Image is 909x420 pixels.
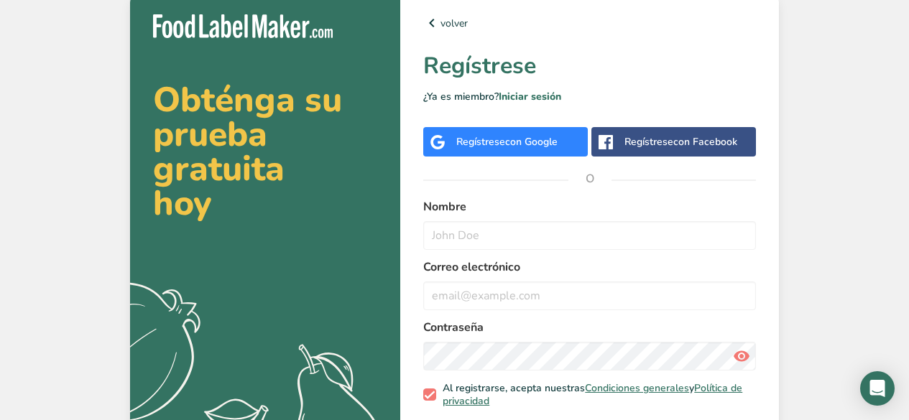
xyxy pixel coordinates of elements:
[423,221,756,250] input: John Doe
[860,371,895,406] div: Open Intercom Messenger
[568,157,612,200] span: O
[456,134,558,149] div: Regístrese
[423,49,756,83] h1: Regístrese
[423,258,756,276] label: Correo electrónico
[423,198,756,215] label: Nombre
[624,134,737,149] div: Regístrese
[499,90,561,103] a: Iniciar sesión
[505,135,558,149] span: con Google
[585,381,689,395] a: Condiciones generales
[423,89,756,104] p: ¿Ya es miembro?
[443,381,742,408] a: Política de privacidad
[436,382,751,407] span: Al registrarse, acepta nuestras y
[153,14,333,38] img: Food Label Maker
[423,14,756,32] a: volver
[673,135,737,149] span: con Facebook
[423,319,756,336] label: Contraseña
[423,281,756,310] input: email@example.com
[153,83,377,220] h2: Obténga su prueba gratuita hoy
